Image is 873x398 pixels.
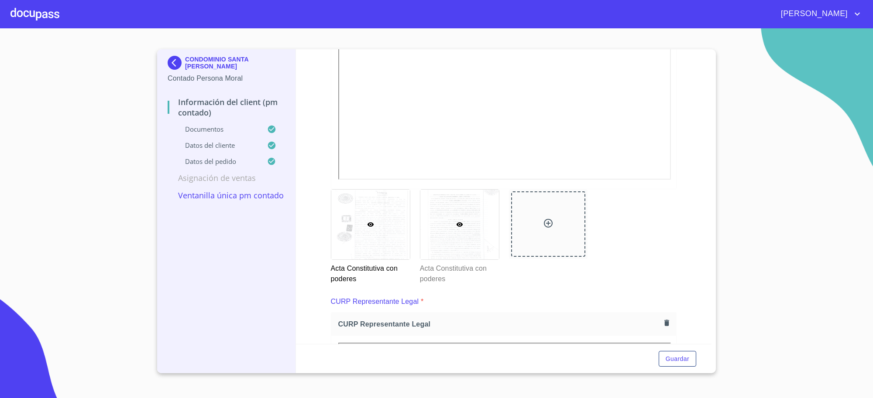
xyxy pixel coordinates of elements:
[331,296,419,307] p: CURP Representante Legal
[331,260,409,284] p: Acta Constitutiva con poderes
[168,157,267,166] p: Datos del pedido
[168,173,285,183] p: Asignación de Ventas
[185,56,285,70] p: CONDOMINIO SANTA [PERSON_NAME]
[659,351,696,367] button: Guardar
[168,141,267,150] p: Datos del cliente
[420,260,498,284] p: Acta Constitutiva con poderes
[168,190,285,201] p: Ventanilla única PM contado
[168,97,285,118] p: Información del Client (PM contado)
[168,56,185,70] img: Docupass spot blue
[774,7,852,21] span: [PERSON_NAME]
[168,73,285,84] p: Contado Persona Moral
[338,320,661,329] span: CURP Representante Legal
[168,56,285,73] div: CONDOMINIO SANTA [PERSON_NAME]
[666,354,689,364] span: Guardar
[774,7,863,21] button: account of current user
[168,125,267,133] p: Documentos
